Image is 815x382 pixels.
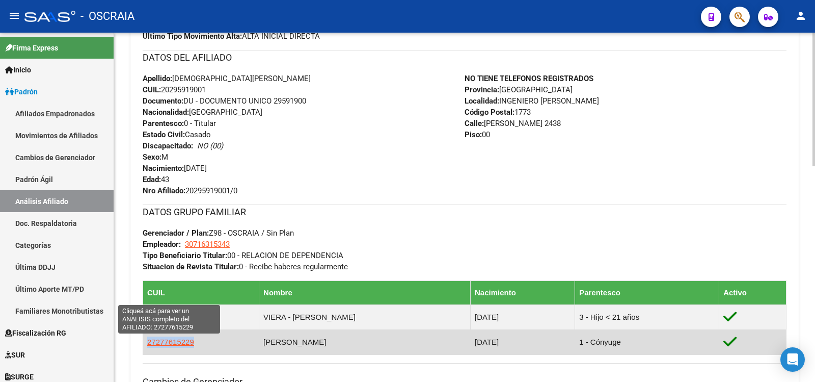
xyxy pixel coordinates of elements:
strong: Piso: [465,130,482,139]
span: 43 [143,175,169,184]
h3: DATOS GRUPO FAMILIAR [143,205,786,219]
span: Z98 - OSCRAIA / Sin Plan [143,228,294,238]
span: 1773 [465,108,531,117]
td: 3 - Hijo < 21 años [575,304,719,329]
strong: Tipo Beneficiario Titular: [143,251,227,260]
td: 1 - Cónyuge [575,329,719,354]
strong: Código Postal: [465,108,514,117]
span: M [143,152,168,162]
span: [GEOGRAPHIC_DATA] [143,108,262,117]
span: 0 - Recibe haberes regularmente [143,262,348,271]
span: 27277615229 [147,338,194,346]
strong: Sexo: [143,152,161,162]
span: Fiscalización RG [5,327,66,339]
span: Firma Express [5,42,58,54]
td: [PERSON_NAME] [259,329,471,354]
th: CUIL [143,281,259,304]
td: VIERA - [PERSON_NAME] [259,304,471,329]
strong: Edad: [143,175,161,184]
strong: Documento: [143,96,183,106]
span: ALTA INICIAL DIRECTA [143,32,320,41]
span: DU - DOCUMENTO UNICO 29591900 [143,96,306,106]
strong: Nacimiento: [143,164,184,173]
span: INGENIERO [PERSON_NAME] [465,96,599,106]
div: Open Intercom Messenger [780,347,805,372]
span: Padrón [5,86,38,97]
strong: Discapacitado: [143,141,193,150]
span: [GEOGRAPHIC_DATA] [465,85,573,94]
th: Nombre [259,281,471,304]
span: 30716315343 [185,240,230,249]
th: Parentesco [575,281,719,304]
strong: Nacionalidad: [143,108,189,117]
strong: Empleador: [143,240,181,249]
i: NO (00) [197,141,223,150]
span: [DATE] [143,164,207,173]
strong: Calle: [465,119,484,128]
h3: DATOS DEL AFILIADO [143,50,786,65]
span: 00 - RELACION DE DEPENDENCIA [143,251,343,260]
span: [DEMOGRAPHIC_DATA][PERSON_NAME] [143,74,311,83]
span: 20489881919 [147,313,194,321]
strong: Nro Afiliado: [143,186,185,195]
strong: Localidad: [465,96,499,106]
strong: Gerenciador / Plan: [143,228,209,238]
td: [DATE] [470,304,575,329]
th: Activo [719,281,786,304]
strong: Estado Civil: [143,130,185,139]
span: 00 [465,130,490,139]
span: [PERSON_NAME] 2438 [465,119,561,128]
span: 0 - Titular [143,119,216,128]
strong: Provincia: [465,85,499,94]
strong: NO TIENE TELEFONOS REGISTRADOS [465,74,593,83]
th: Nacimiento [470,281,575,304]
span: Inicio [5,64,31,75]
span: 20295919001 [143,85,206,94]
span: SUR [5,349,25,361]
strong: CUIL: [143,85,161,94]
span: Casado [143,130,211,139]
mat-icon: menu [8,10,20,22]
strong: Situacion de Revista Titular: [143,262,239,271]
span: - OSCRAIA [80,5,134,28]
span: 20295919001/0 [143,186,237,195]
td: [DATE] [470,329,575,354]
mat-icon: person [795,10,807,22]
strong: Ultimo Tipo Movimiento Alta: [143,32,242,41]
strong: Parentesco: [143,119,184,128]
strong: Apellido: [143,74,172,83]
